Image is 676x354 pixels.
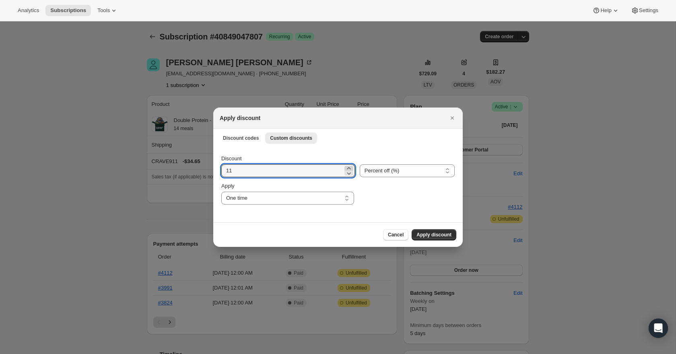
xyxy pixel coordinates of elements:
[50,7,86,14] span: Subscriptions
[221,183,235,189] span: Apply
[649,319,668,338] div: Open Intercom Messenger
[412,229,456,240] button: Apply discount
[265,132,317,144] button: Custom discounts
[416,232,451,238] span: Apply discount
[45,5,91,16] button: Subscriptions
[223,135,259,141] span: Discount codes
[383,229,408,240] button: Cancel
[13,5,44,16] button: Analytics
[220,114,260,122] h2: Apply discount
[213,147,463,222] div: Custom discounts
[600,7,611,14] span: Help
[587,5,624,16] button: Help
[97,7,110,14] span: Tools
[93,5,123,16] button: Tools
[218,132,264,144] button: Discount codes
[18,7,39,14] span: Analytics
[221,155,242,161] span: Discount
[447,112,458,124] button: Close
[270,135,312,141] span: Custom discounts
[639,7,658,14] span: Settings
[626,5,663,16] button: Settings
[388,232,404,238] span: Cancel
